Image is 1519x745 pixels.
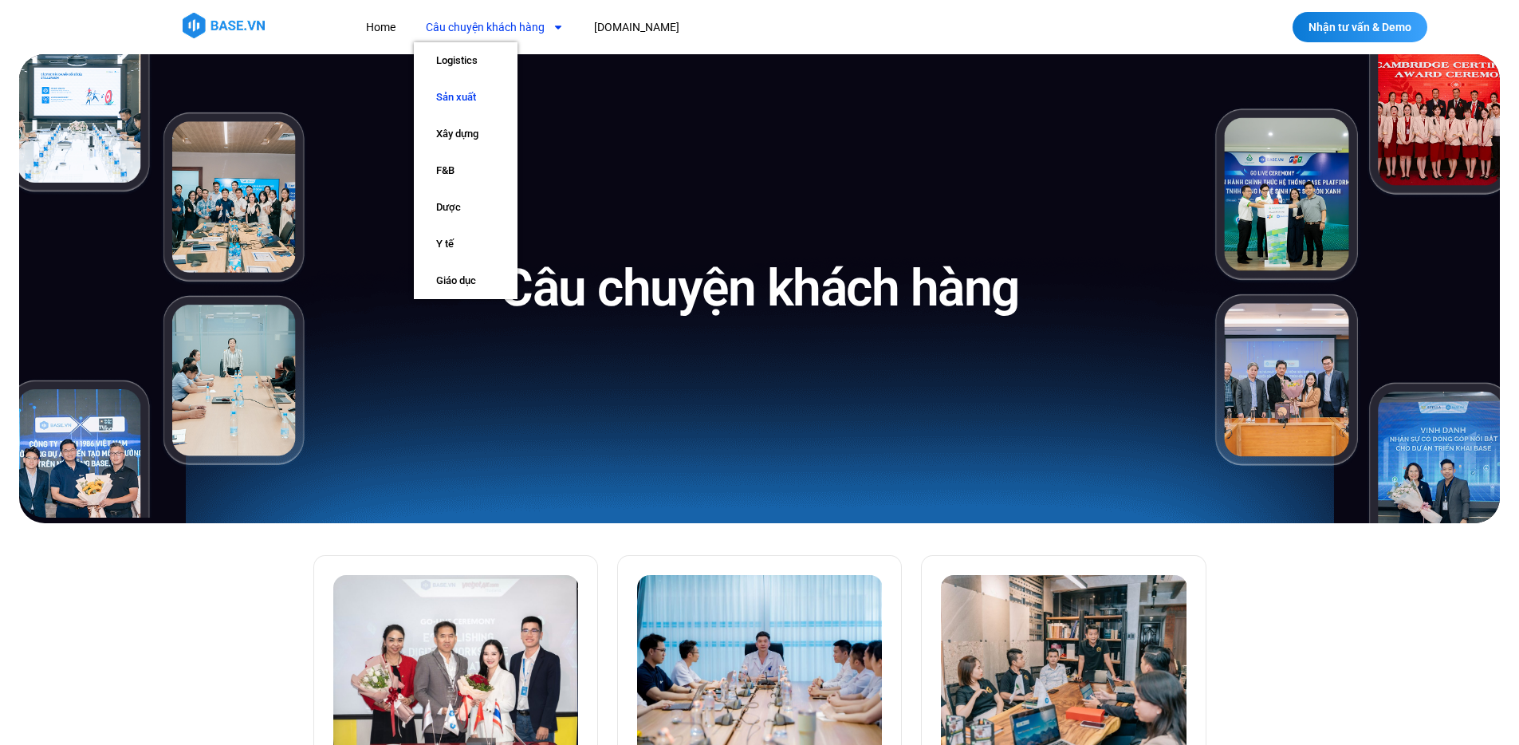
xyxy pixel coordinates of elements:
[414,79,517,116] a: Sản xuất
[414,13,576,42] a: Câu chuyện khách hàng
[414,116,517,152] a: Xây dựng
[1308,22,1411,33] span: Nhận tư vấn & Demo
[1293,12,1427,42] a: Nhận tư vấn & Demo
[414,189,517,226] a: Dược
[500,255,1019,321] h1: Câu chuyện khách hàng
[354,13,407,42] a: Home
[414,226,517,262] a: Y tế
[354,13,972,42] nav: Menu
[414,42,517,79] a: Logistics
[582,13,691,42] a: [DOMAIN_NAME]
[414,42,517,299] ul: Câu chuyện khách hàng
[414,262,517,299] a: Giáo dục
[414,152,517,189] a: F&B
